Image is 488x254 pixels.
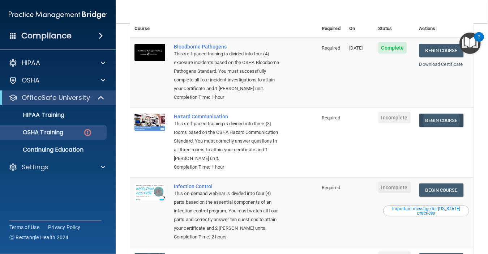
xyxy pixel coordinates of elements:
div: This on-demand webinar is divided into four (4) parts based on the essential components of an inf... [174,189,281,233]
a: OfficeSafe University [9,93,105,102]
a: Begin Course [419,183,463,197]
div: This self-paced training is divided into three (3) rooms based on the OSHA Hazard Communication S... [174,119,281,163]
a: Privacy Policy [48,224,81,231]
p: Settings [22,163,48,172]
p: OfficeSafe University [22,93,90,102]
a: Infection Control [174,183,281,189]
a: Begin Course [419,114,463,127]
span: Incomplete [378,112,411,123]
span: Complete [378,42,407,54]
h4: Compliance [21,31,72,41]
p: HIPAA Training [5,111,64,119]
p: OSHA [22,76,40,85]
span: Ⓒ Rectangle Health 2024 [9,234,69,241]
button: Open Resource Center, 2 new notifications [459,33,481,54]
p: HIPAA [22,59,40,67]
div: Completion Time: 2 hours [174,233,281,241]
a: Download Certificate [419,62,463,67]
th: Actions [415,11,474,38]
a: Terms of Use [9,224,39,231]
div: Completion Time: 1 hour [174,163,281,172]
p: OSHA Training [5,129,63,136]
a: Begin Course [419,44,463,57]
div: Completion Time: 1 hour [174,93,281,102]
a: OSHA [9,76,105,85]
iframe: Drift Widget Chat Controller [363,217,479,245]
span: Required [322,115,340,120]
div: 2 [478,37,480,46]
button: Read this if you are a dental practitioner in the state of CA [383,206,469,216]
img: PMB logo [9,8,107,22]
th: Course [130,11,170,38]
th: Required [317,11,345,38]
th: Status [374,11,415,38]
div: This self-paced training is divided into four (4) exposure incidents based on the OSHA Bloodborne... [174,50,281,93]
span: Incomplete [378,182,411,193]
div: Important message for [US_STATE] practices [384,207,468,215]
a: Hazard Communication [174,114,281,119]
a: Settings [9,163,105,172]
p: Continuing Education [5,146,103,153]
span: Required [322,45,340,51]
a: Bloodborne Pathogens [174,44,281,50]
span: Required [322,185,340,190]
th: Expires On [345,11,374,38]
span: [DATE] [349,45,363,51]
img: danger-circle.6113f641.png [83,128,92,137]
a: HIPAA [9,59,105,67]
